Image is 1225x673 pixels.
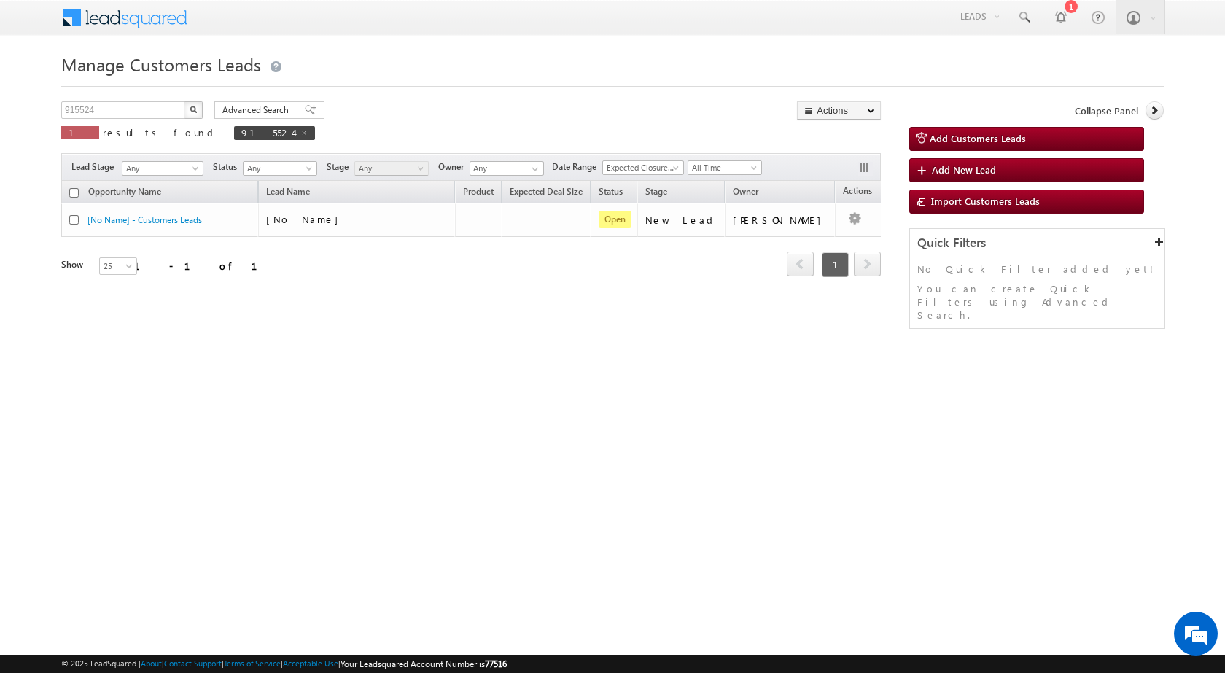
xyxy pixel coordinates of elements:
[61,258,87,271] div: Show
[917,262,1157,276] p: No Quick Filter added yet!
[688,160,762,175] a: All Time
[510,186,583,197] span: Expected Deal Size
[354,161,429,176] a: Any
[1075,104,1138,117] span: Collapse Panel
[910,229,1164,257] div: Quick Filters
[283,658,338,668] a: Acceptable Use
[69,126,92,139] span: 1
[61,52,261,76] span: Manage Customers Leads
[591,184,630,203] a: Status
[787,253,814,276] a: prev
[854,253,881,276] a: next
[259,184,317,203] span: Lead Name
[134,257,275,274] div: 1 - 1 of 1
[87,214,202,225] a: [No Name] - Customers Leads
[797,101,881,120] button: Actions
[122,161,203,176] a: Any
[341,658,507,669] span: Your Leadsquared Account Number is
[99,257,137,275] a: 25
[190,106,197,113] img: Search
[224,658,281,668] a: Terms of Service
[355,162,424,175] span: Any
[932,163,996,176] span: Add New Lead
[645,186,667,197] span: Stage
[930,132,1026,144] span: Add Customers Leads
[602,160,684,175] a: Expected Closure Date
[822,252,849,277] span: 1
[81,184,168,203] a: Opportunity Name
[603,161,679,174] span: Expected Closure Date
[438,160,470,174] span: Owner
[61,657,507,671] span: © 2025 LeadSquared | | | | |
[164,658,222,668] a: Contact Support
[100,260,139,273] span: 25
[645,214,718,227] div: New Lead
[931,195,1040,207] span: Import Customers Leads
[266,213,346,225] span: [No Name]
[243,161,317,176] a: Any
[244,162,313,175] span: Any
[141,658,162,668] a: About
[917,282,1157,322] p: You can create Quick Filters using Advanced Search.
[524,162,542,176] a: Show All Items
[222,104,293,117] span: Advanced Search
[485,658,507,669] span: 77516
[688,161,758,174] span: All Time
[836,183,879,202] span: Actions
[463,186,494,197] span: Product
[552,160,602,174] span: Date Range
[103,126,219,139] span: results found
[327,160,354,174] span: Stage
[213,160,243,174] span: Status
[122,162,198,175] span: Any
[733,214,828,227] div: [PERSON_NAME]
[599,211,631,228] span: Open
[502,184,590,203] a: Expected Deal Size
[470,161,544,176] input: Type to Search
[71,160,120,174] span: Lead Stage
[854,252,881,276] span: next
[733,186,758,197] span: Owner
[638,184,674,203] a: Stage
[88,186,161,197] span: Opportunity Name
[787,252,814,276] span: prev
[241,126,293,139] span: 915524
[69,188,79,198] input: Check all records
